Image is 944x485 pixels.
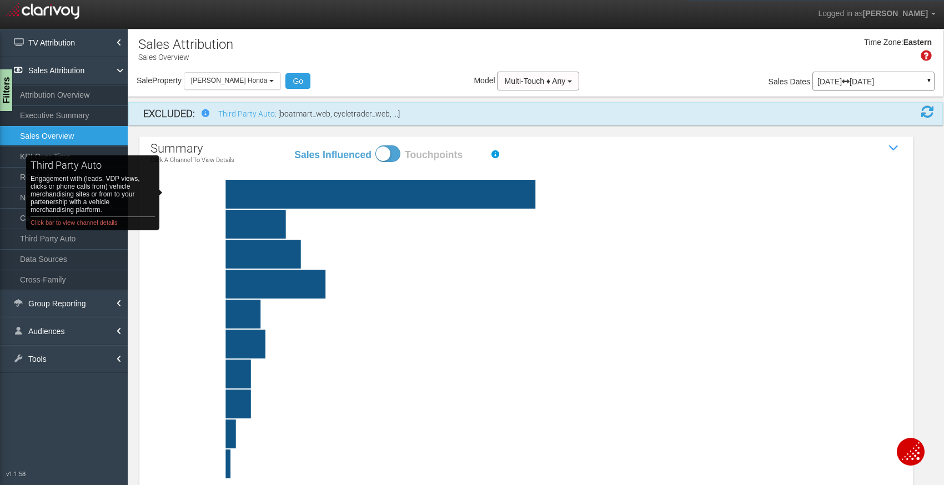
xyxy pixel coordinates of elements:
[177,240,929,269] rect: organic search|15|20|0
[150,142,203,155] span: summary
[790,77,811,86] span: Dates
[184,72,281,89] button: [PERSON_NAME] Honda
[31,175,142,214] span: Engagement with (leads, VDP views, clicks or phone calls from) vehicle merchandising sites or fro...
[177,180,929,209] rect: third party auto|62|61|0
[31,216,146,228] td: Click bar to view channel details
[218,109,275,118] a: Third Party Auto
[177,360,929,388] rect: social|5|4|0
[143,108,195,119] strong: EXCLUDED:
[31,158,102,172] h2: third party auto
[275,109,400,118] span: : [boatmart_web, cycletrader_web, ...]
[497,72,579,90] button: Multi-Touch ♦ Any
[177,300,929,329] rect: direct|7|14|0
[177,420,929,448] rect: equity mining|2|0|0
[150,157,234,164] p: Click a channel to view details
[924,74,934,92] a: ▼
[294,148,371,162] label: Sales Influenced
[903,37,932,48] div: Eastern
[177,270,929,299] rect: tier one|20|11|0
[863,9,928,18] span: [PERSON_NAME]
[177,210,929,239] rect: website tools|12|28|0
[886,140,902,156] i: Show / Hide Sales Attribution Chart
[285,73,310,89] button: Go
[177,330,929,358] rect: paid search|8|6|0
[860,37,903,48] div: Time Zone:
[138,37,233,52] h1: Sales Attribution
[810,1,944,27] a: Logged in as[PERSON_NAME]
[177,390,929,418] rect: text|5|2|0
[138,48,233,63] p: Sales Overview
[191,77,267,84] span: [PERSON_NAME] Honda
[769,77,788,86] span: Sales
[137,76,152,85] span: Sale
[504,77,565,85] span: Multi-Touch ♦ Any
[177,449,929,478] rect: tier two|1|0|0
[817,78,930,85] p: [DATE] [DATE]
[818,9,862,18] span: Logged in as
[405,148,483,162] label: Touchpoints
